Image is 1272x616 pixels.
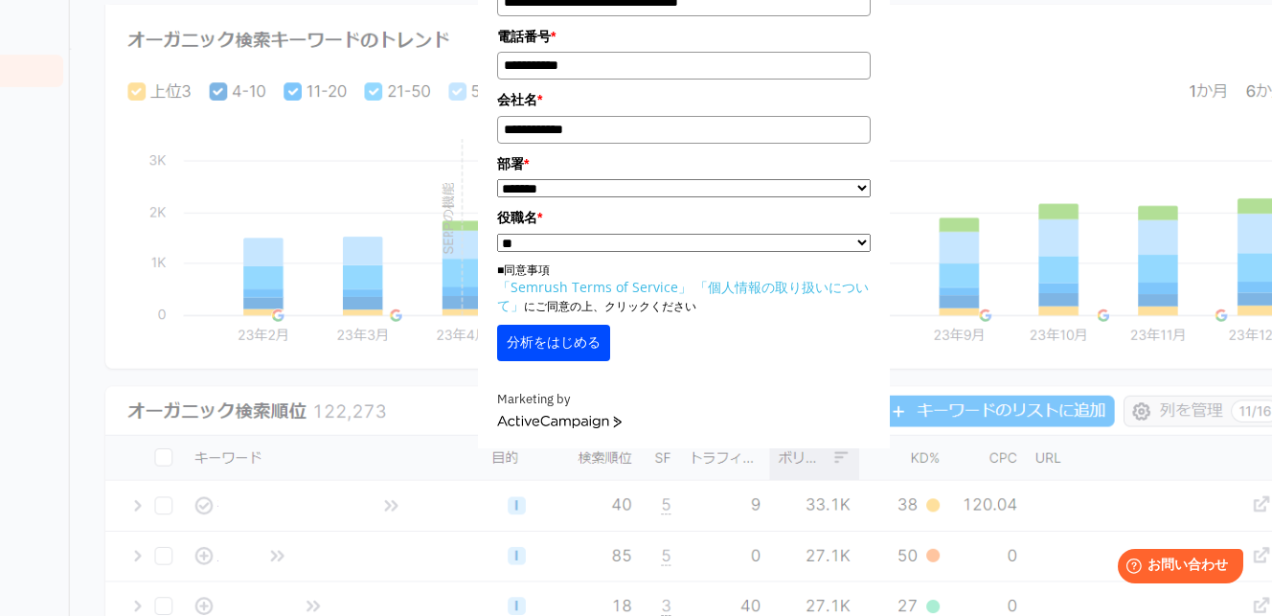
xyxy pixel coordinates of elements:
[497,207,871,228] label: 役職名
[497,153,871,174] label: 部署
[497,262,871,315] p: ■同意事項 にご同意の上、クリックください
[497,278,869,314] a: 「個人情報の取り扱いについて」
[497,278,692,296] a: 「Semrush Terms of Service」
[497,390,871,410] div: Marketing by
[1102,541,1251,595] iframe: Help widget launcher
[497,26,871,47] label: 電話番号
[497,325,610,361] button: 分析をはじめる
[497,89,871,110] label: 会社名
